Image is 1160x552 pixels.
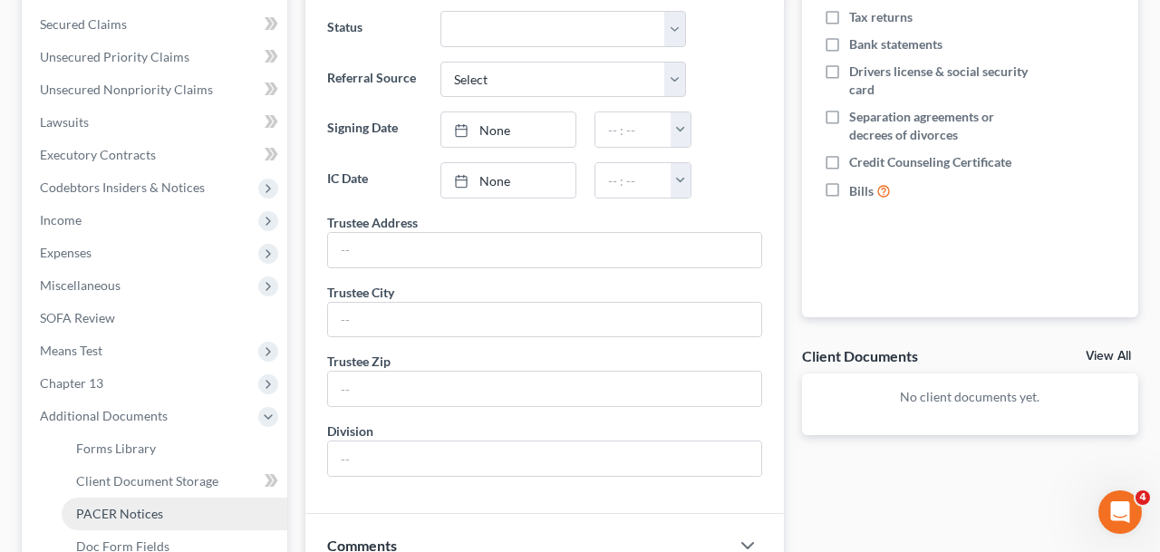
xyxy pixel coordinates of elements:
span: Unsecured Nonpriority Claims [40,82,213,97]
a: None [441,112,575,147]
a: Forms Library [62,432,287,465]
span: Bank statements [849,35,942,53]
a: View All [1086,350,1131,363]
a: PACER Notices [62,498,287,530]
label: Signing Date [318,111,431,148]
a: SOFA Review [25,302,287,334]
div: Division [327,421,373,441]
span: Client Document Storage [76,473,218,489]
label: Status [318,11,431,47]
label: IC Date [318,162,431,199]
a: Unsecured Priority Claims [25,41,287,73]
input: -- [328,441,761,476]
span: Additional Documents [40,408,168,423]
div: Trustee City [327,283,394,302]
div: Client Documents [802,346,918,365]
div: Trustee Zip [327,352,391,371]
a: Executory Contracts [25,139,287,171]
a: Secured Claims [25,8,287,41]
span: Lawsuits [40,114,89,130]
span: 4 [1136,490,1150,505]
span: Means Test [40,343,102,358]
input: -- [328,372,761,406]
span: Drivers license & social security card [849,63,1039,99]
span: Chapter 13 [40,375,103,391]
span: Bills [849,182,874,200]
span: Credit Counseling Certificate [849,153,1011,171]
span: Tax returns [849,8,913,26]
span: Forms Library [76,441,156,456]
label: Referral Source [318,62,431,98]
iframe: Intercom live chat [1098,490,1142,534]
span: Miscellaneous [40,277,121,293]
span: Codebtors Insiders & Notices [40,179,205,195]
span: Executory Contracts [40,147,156,162]
a: None [441,163,575,198]
a: Unsecured Nonpriority Claims [25,73,287,106]
span: Expenses [40,245,92,260]
p: No client documents yet. [817,388,1124,406]
input: -- [328,233,761,267]
span: Income [40,212,82,228]
span: Unsecured Priority Claims [40,49,189,64]
span: Secured Claims [40,16,127,32]
div: Trustee Address [327,213,418,232]
input: -- [328,303,761,337]
span: PACER Notices [76,506,163,521]
a: Lawsuits [25,106,287,139]
span: SOFA Review [40,310,115,325]
span: Separation agreements or decrees of divorces [849,108,1039,144]
input: -- : -- [595,112,672,147]
input: -- : -- [595,163,672,198]
a: Client Document Storage [62,465,287,498]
